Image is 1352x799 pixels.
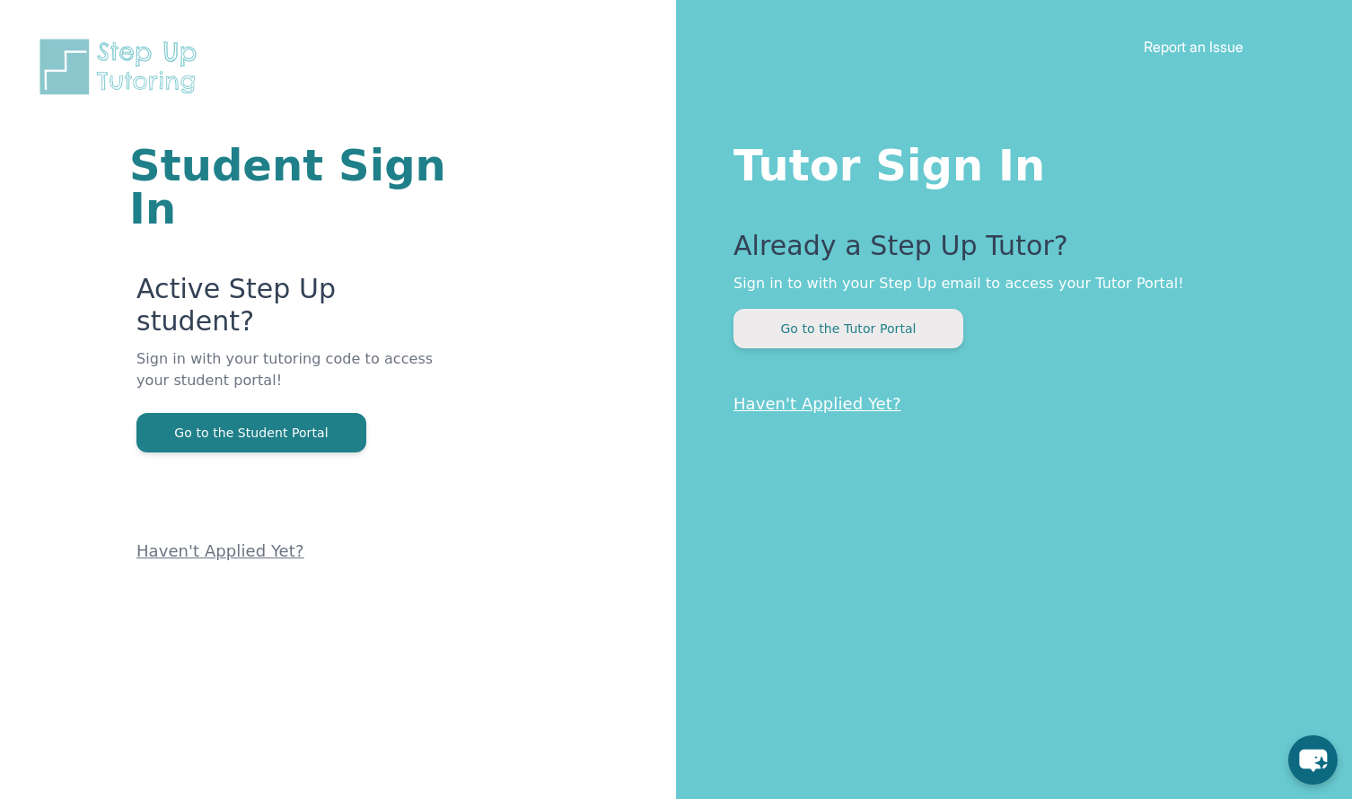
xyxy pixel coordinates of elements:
[1288,735,1338,785] button: chat-button
[36,36,208,98] img: Step Up Tutoring horizontal logo
[136,541,304,560] a: Haven't Applied Yet?
[733,230,1280,273] p: Already a Step Up Tutor?
[733,309,963,348] button: Go to the Tutor Portal
[1144,38,1243,56] a: Report an Issue
[136,424,366,441] a: Go to the Student Portal
[136,348,461,413] p: Sign in with your tutoring code to access your student portal!
[733,320,963,337] a: Go to the Tutor Portal
[136,413,366,452] button: Go to the Student Portal
[136,273,461,348] p: Active Step Up student?
[733,394,901,413] a: Haven't Applied Yet?
[733,136,1280,187] h1: Tutor Sign In
[129,144,461,230] h1: Student Sign In
[733,273,1280,294] p: Sign in to with your Step Up email to access your Tutor Portal!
